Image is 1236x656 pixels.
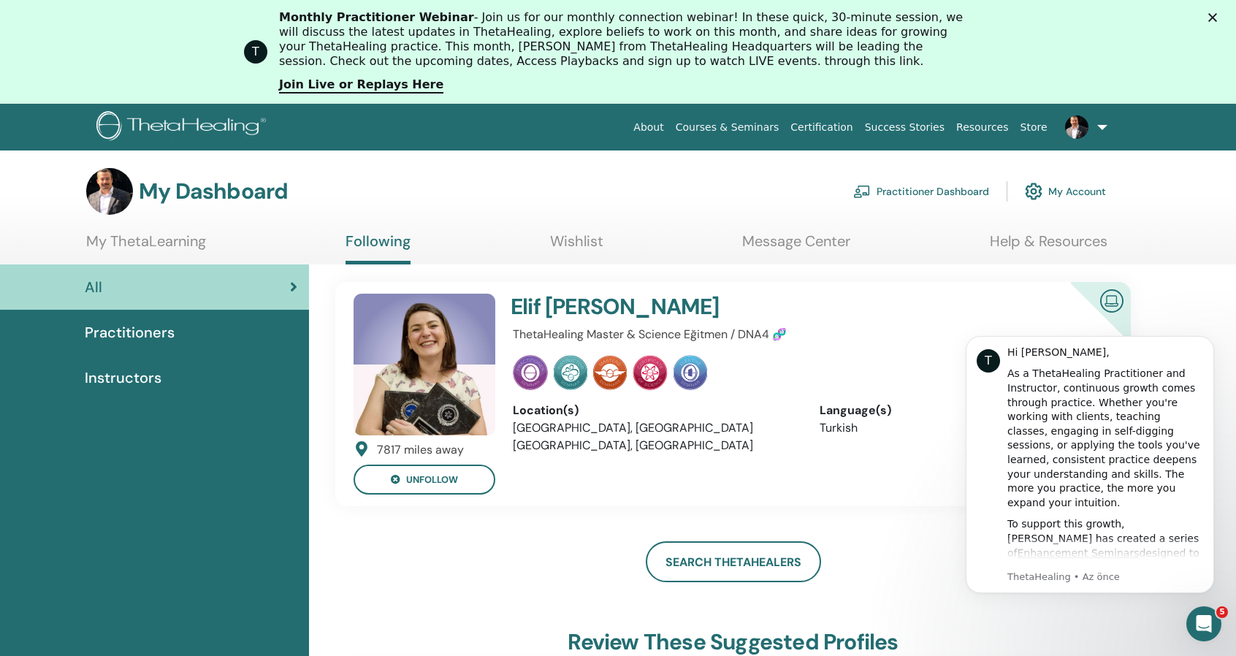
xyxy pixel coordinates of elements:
[627,114,669,141] a: About
[670,114,785,141] a: Courses & Seminars
[513,326,1104,343] p: ThetaHealing Master & Science Eğitmen / DNA4 🧬
[1065,115,1088,139] img: default.jpg
[85,367,161,389] span: Instructors
[86,168,133,215] img: default.jpg
[820,402,1105,419] div: Language(s)
[1216,606,1228,618] span: 5
[64,256,259,270] p: Message from ThetaHealing, sent Az önce
[785,114,858,141] a: Certification
[1025,179,1042,204] img: cog.svg
[74,233,196,245] a: Enhancement Seminars
[96,111,271,144] img: logo.png
[354,294,495,435] img: default.jpg
[513,402,798,419] div: Location(s)
[1025,175,1106,207] a: My Account
[1015,114,1053,141] a: Store
[64,203,259,361] div: To support this growth, [PERSON_NAME] has created a series of designed to help you refine your kn...
[511,294,1004,320] h4: Elif [PERSON_NAME]
[568,629,898,655] h3: Review these suggested profiles
[944,314,1236,617] iframe: Intercom notifications mesaj
[1094,283,1129,316] img: Certified Online Instructor
[244,40,267,64] div: Profile image for ThetaHealing
[859,114,950,141] a: Success Stories
[139,178,288,205] h3: My Dashboard
[1208,13,1223,22] div: Kapat
[550,232,603,261] a: Wishlist
[279,77,443,94] a: Join Live or Replays Here
[85,276,102,298] span: All
[1047,282,1131,366] div: Certified Online Instructor
[742,232,850,261] a: Message Center
[513,437,798,454] li: [GEOGRAPHIC_DATA], [GEOGRAPHIC_DATA]
[346,232,411,264] a: Following
[279,10,969,69] div: - Join us for our monthly connection webinar! In these quick, 30-minute session, we will discuss ...
[377,441,464,459] div: 7817 miles away
[853,175,989,207] a: Practitioner Dashboard
[86,232,206,261] a: My ThetaLearning
[820,419,1105,437] li: Turkish
[950,114,1015,141] a: Resources
[279,10,474,24] b: Monthly Practitioner Webinar
[513,419,798,437] li: [GEOGRAPHIC_DATA], [GEOGRAPHIC_DATA]
[646,541,821,582] a: Search ThetaHealers
[853,185,871,198] img: chalkboard-teacher.svg
[990,232,1107,261] a: Help & Resources
[354,465,495,495] button: unfollow
[1186,606,1221,641] iframe: Intercom live chat
[85,321,175,343] span: Practitioners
